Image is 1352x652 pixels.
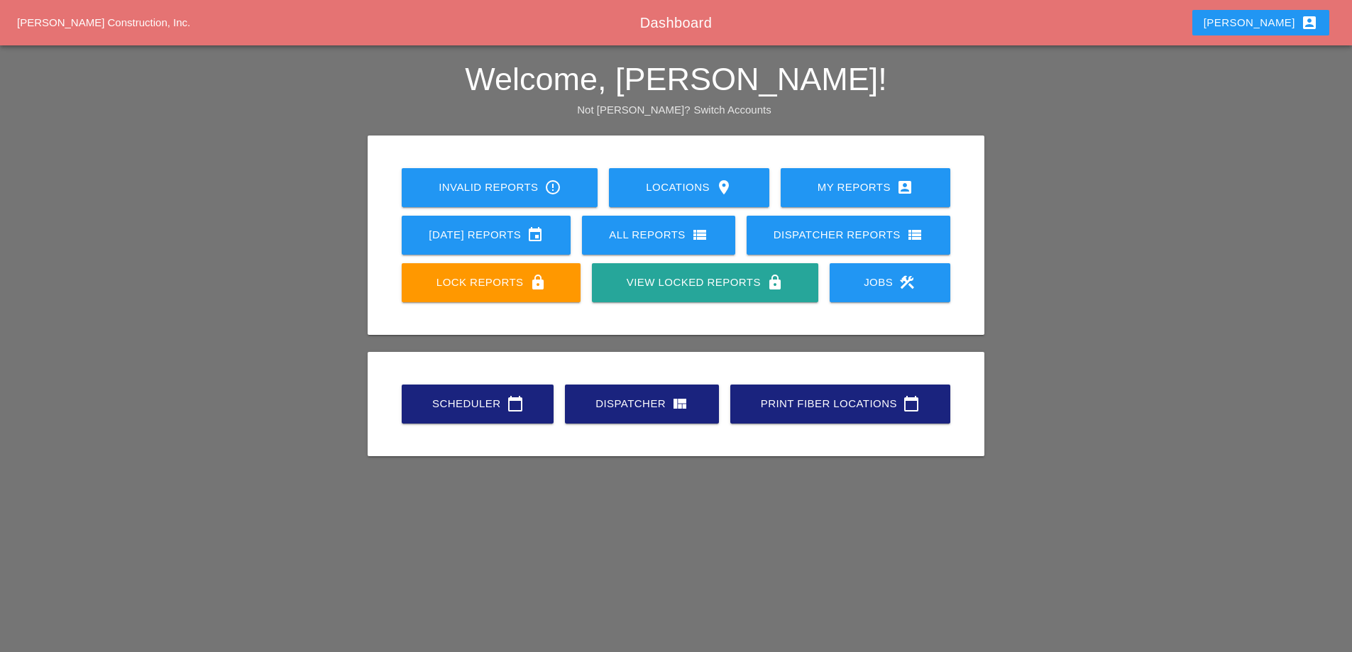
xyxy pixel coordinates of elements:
[424,226,548,243] div: [DATE] Reports
[766,274,784,291] i: lock
[17,16,190,28] a: [PERSON_NAME] Construction, Inc.
[592,263,818,302] a: View Locked Reports
[565,385,719,424] a: Dispatcher
[632,179,746,196] div: Locations
[402,263,581,302] a: Lock Reports
[896,179,913,196] i: account_box
[803,179,928,196] div: My Reports
[769,226,928,243] div: Dispatcher Reports
[615,274,795,291] div: View Locked Reports
[671,395,688,412] i: view_quilt
[906,226,923,243] i: view_list
[1204,14,1318,31] div: [PERSON_NAME]
[544,179,561,196] i: error_outline
[402,216,571,255] a: [DATE] Reports
[753,395,928,412] div: Print Fiber Locations
[588,395,696,412] div: Dispatcher
[402,385,554,424] a: Scheduler
[582,216,735,255] a: All Reports
[527,226,544,243] i: event
[852,274,928,291] div: Jobs
[715,179,732,196] i: location_on
[694,104,771,116] a: Switch Accounts
[402,168,598,207] a: Invalid Reports
[529,274,546,291] i: lock
[609,168,769,207] a: Locations
[730,385,950,424] a: Print Fiber Locations
[1192,10,1329,35] button: [PERSON_NAME]
[577,104,690,116] span: Not [PERSON_NAME]?
[424,395,531,412] div: Scheduler
[898,274,916,291] i: construction
[747,216,950,255] a: Dispatcher Reports
[903,395,920,412] i: calendar_today
[507,395,524,412] i: calendar_today
[424,274,558,291] div: Lock Reports
[605,226,713,243] div: All Reports
[781,168,950,207] a: My Reports
[1301,14,1318,31] i: account_box
[691,226,708,243] i: view_list
[640,15,712,31] span: Dashboard
[830,263,950,302] a: Jobs
[424,179,575,196] div: Invalid Reports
